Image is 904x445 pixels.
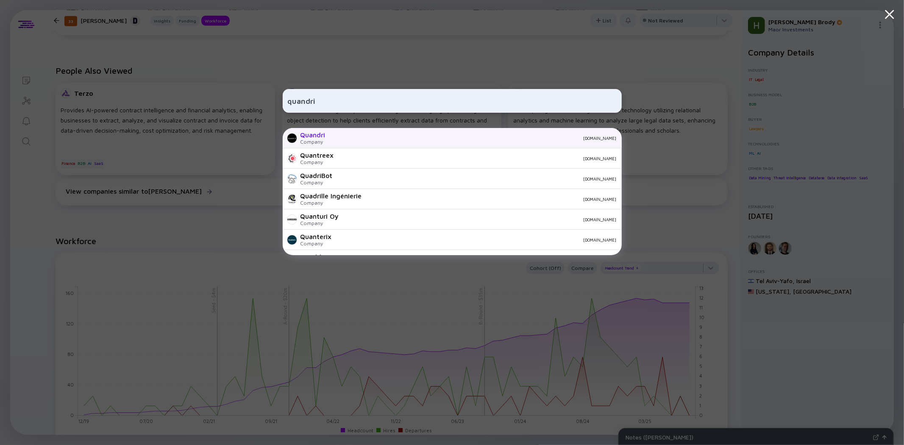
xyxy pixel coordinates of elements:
div: [DOMAIN_NAME] [332,136,617,141]
div: Quantreex [300,151,334,159]
div: Quadrille Ingénierie [300,192,362,200]
div: Quanturi Oy [300,212,339,220]
input: Search Company or Investor... [288,93,617,108]
div: [DOMAIN_NAME] [339,176,617,181]
div: [DOMAIN_NAME] [339,237,617,242]
div: Company [300,200,362,206]
div: Company [300,139,325,145]
div: Quaddro [300,253,328,261]
div: [DOMAIN_NAME] [346,217,617,222]
div: [DOMAIN_NAME] [341,156,617,161]
div: [DOMAIN_NAME] [369,197,617,202]
div: Company [300,179,333,186]
div: Quandri [300,131,325,139]
div: Quanterix [300,233,332,240]
div: Company [300,240,332,247]
div: Company [300,220,339,226]
div: Company [300,159,334,165]
div: QuadriBot [300,172,333,179]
